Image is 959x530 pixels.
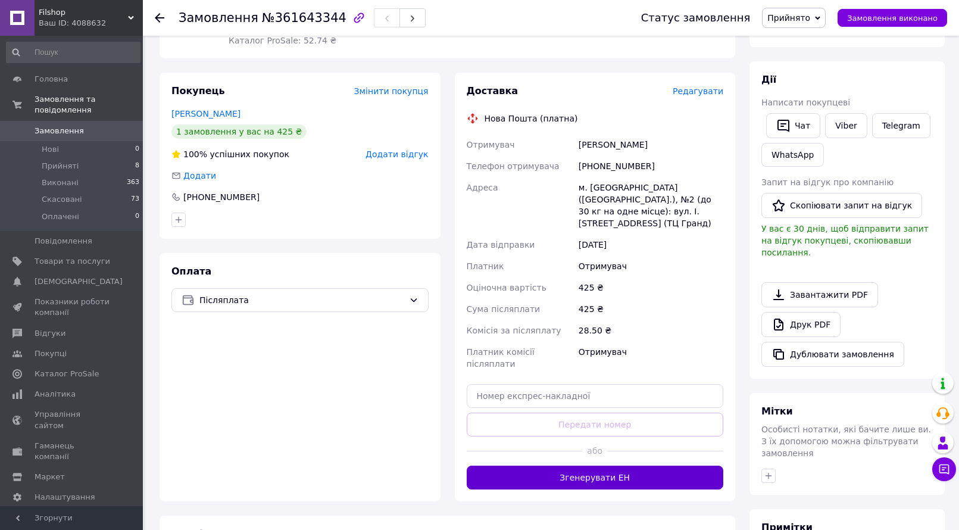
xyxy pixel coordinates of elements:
[576,234,726,255] div: [DATE]
[171,148,289,160] div: успішних покупок
[761,98,850,107] span: Написати покупцеві
[576,134,726,155] div: [PERSON_NAME]
[35,297,110,318] span: Показники роботи компанії
[366,149,428,159] span: Додати відгук
[35,409,110,431] span: Управління сайтом
[576,255,726,277] div: Отримувач
[35,126,84,136] span: Замовлення
[183,149,207,159] span: 100%
[354,86,429,96] span: Змінити покупця
[35,74,68,85] span: Головна
[467,161,560,171] span: Телефон отримувача
[42,177,79,188] span: Виконані
[761,74,776,85] span: Дії
[183,171,216,180] span: Додати
[576,341,726,375] div: Отримувач
[262,11,346,25] span: №361643344
[767,13,810,23] span: Прийнято
[42,194,82,205] span: Скасовані
[35,276,123,287] span: [DEMOGRAPHIC_DATA]
[179,11,258,25] span: Замовлення
[467,466,724,490] button: Згенерувати ЕН
[825,113,867,138] a: Viber
[171,124,307,139] div: 1 замовлення у вас на 425 ₴
[467,240,535,250] span: Дата відправки
[467,347,535,369] span: Платник комісії післяплати
[42,161,79,172] span: Прийняті
[35,348,67,359] span: Покупці
[35,236,92,247] span: Повідомлення
[135,144,139,155] span: 0
[35,369,99,379] span: Каталог ProSale
[467,183,498,192] span: Адреса
[35,441,110,462] span: Гаманець компанії
[6,42,140,63] input: Пошук
[229,36,336,45] span: Каталог ProSale: 52.74 ₴
[131,194,139,205] span: 73
[171,85,225,96] span: Покупець
[766,113,820,138] button: Чат
[182,191,261,203] div: [PHONE_NUMBER]
[576,320,726,341] div: 28.50 ₴
[39,7,128,18] span: Filshop
[673,86,723,96] span: Редагувати
[576,277,726,298] div: 425 ₴
[761,406,793,417] span: Мітки
[872,113,930,138] a: Telegram
[761,312,841,337] a: Друк PDF
[932,457,956,481] button: Чат з покупцем
[467,140,515,149] span: Отримувач
[467,261,504,271] span: Платник
[761,282,878,307] a: Завантажити PDF
[576,155,726,177] div: [PHONE_NUMBER]
[847,14,938,23] span: Замовлення виконано
[576,177,726,234] div: м. [GEOGRAPHIC_DATA] ([GEOGRAPHIC_DATA].), №2 (до 30 кг на одне місце): вул. І. [STREET_ADDRESS] ...
[35,328,65,339] span: Відгуки
[838,9,947,27] button: Замовлення виконано
[135,161,139,172] span: 8
[35,389,76,400] span: Аналітика
[467,283,546,292] span: Оціночна вартість
[35,492,95,503] span: Налаштування
[135,211,139,222] span: 0
[35,94,143,116] span: Замовлення та повідомлення
[582,445,608,457] span: або
[761,193,922,218] button: Скопіювати запит на відгук
[761,342,904,367] button: Дублювати замовлення
[39,18,143,29] div: Ваш ID: 4088632
[35,256,110,267] span: Товари та послуги
[42,144,59,155] span: Нові
[127,177,139,188] span: 363
[761,177,894,187] span: Запит на відгук про компанію
[576,298,726,320] div: 425 ₴
[482,113,581,124] div: Нова Пошта (платна)
[171,109,240,119] a: [PERSON_NAME]
[155,12,164,24] div: Повернутися назад
[641,12,751,24] div: Статус замовлення
[35,472,65,482] span: Маркет
[171,266,211,277] span: Оплата
[467,384,724,408] input: Номер експрес-накладної
[199,294,404,307] span: Післяплата
[761,224,929,257] span: У вас є 30 днів, щоб відправити запит на відгук покупцеві, скопіювавши посилання.
[761,143,824,167] a: WhatsApp
[467,326,561,335] span: Комісія за післяплату
[467,304,541,314] span: Сума післяплати
[42,211,79,222] span: Оплачені
[467,85,518,96] span: Доставка
[761,425,931,458] span: Особисті нотатки, які бачите лише ви. З їх допомогою можна фільтрувати замовлення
